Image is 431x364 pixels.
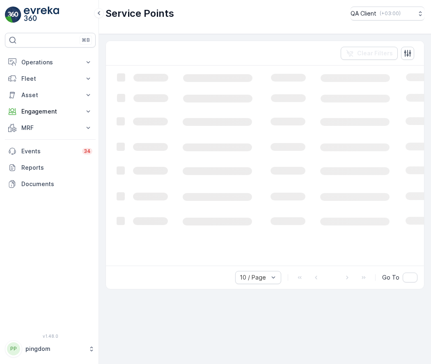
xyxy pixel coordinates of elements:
p: Engagement [21,107,79,116]
p: Operations [21,58,79,66]
a: Documents [5,176,96,192]
button: Fleet [5,71,96,87]
button: PPpingdom [5,340,96,357]
span: Go To [382,273,399,282]
button: Asset [5,87,96,103]
button: Engagement [5,103,96,120]
p: ( +03:00 ) [380,10,401,17]
p: QA Client [351,9,376,18]
a: Reports [5,159,96,176]
button: MRF [5,120,96,136]
button: QA Client(+03:00) [351,7,424,20]
p: Service Points [105,7,174,20]
p: Events [21,147,77,155]
p: Fleet [21,75,79,83]
button: Clear Filters [341,47,398,60]
a: Events34 [5,143,96,159]
p: Documents [21,180,92,188]
p: ⌘B [82,37,90,43]
button: Operations [5,54,96,71]
img: logo [5,7,21,23]
div: PP [7,342,20,355]
p: Reports [21,164,92,172]
p: Asset [21,91,79,99]
p: MRF [21,124,79,132]
p: 34 [84,148,91,155]
img: logo_light-DOdMpM7g.png [24,7,59,23]
p: Clear Filters [357,49,393,57]
span: v 1.48.0 [5,334,96,339]
p: pingdom [25,345,84,353]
